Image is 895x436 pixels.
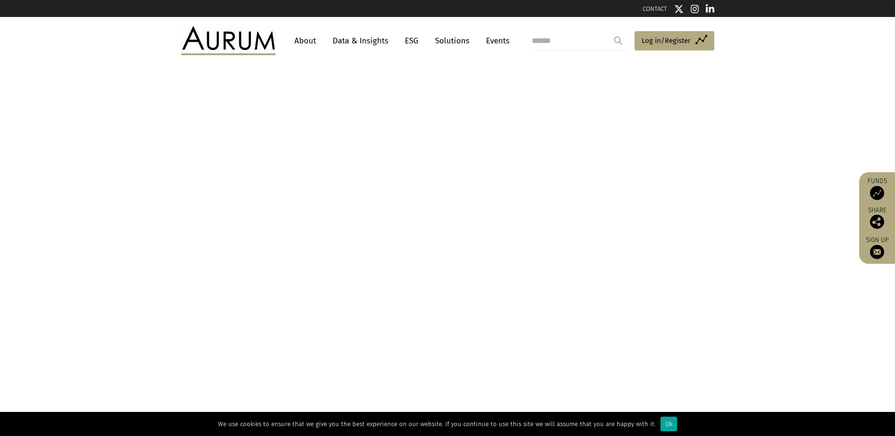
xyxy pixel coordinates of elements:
[181,26,276,55] img: Aurum
[674,4,684,14] img: Twitter icon
[290,32,321,50] a: About
[642,35,691,46] span: Log in/Register
[864,236,890,259] a: Sign up
[870,245,884,259] img: Sign up to our newsletter
[643,5,667,12] a: CONTACT
[661,417,677,431] div: Ok
[609,31,627,50] input: Submit
[864,177,890,200] a: Funds
[870,186,884,200] img: Access Funds
[430,32,474,50] a: Solutions
[691,4,699,14] img: Instagram icon
[635,31,714,51] a: Log in/Register
[706,4,714,14] img: Linkedin icon
[400,32,423,50] a: ESG
[481,32,510,50] a: Events
[864,207,890,229] div: Share
[328,32,393,50] a: Data & Insights
[870,215,884,229] img: Share this post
